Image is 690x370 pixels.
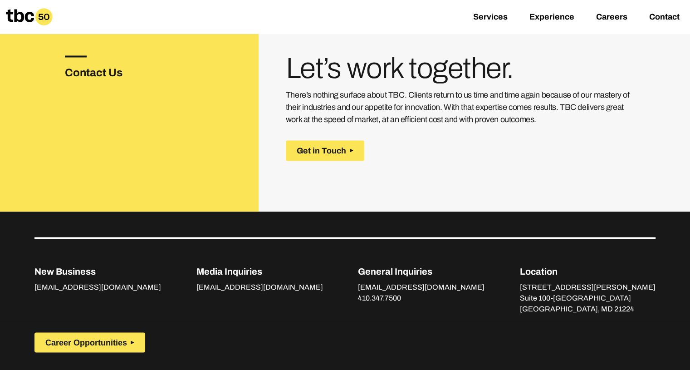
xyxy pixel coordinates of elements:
button: Career Opportunities [34,332,145,353]
span: Get in Touch [297,146,346,155]
button: Get in Touch [286,140,364,161]
a: Contact [649,12,680,23]
p: Location [520,264,656,278]
p: There’s nothing surface about TBC. Clients return to us time and time again because of our master... [286,89,636,126]
p: [GEOGRAPHIC_DATA], MD 21224 [520,303,656,314]
p: Media Inquiries [196,264,323,278]
p: Suite 100-[GEOGRAPHIC_DATA] [520,292,656,303]
p: [STREET_ADDRESS][PERSON_NAME] [520,281,656,292]
p: General Inquiries [358,264,484,278]
p: New Business [34,264,161,278]
span: Career Opportunities [45,338,127,347]
a: [EMAIL_ADDRESS][DOMAIN_NAME] [358,283,484,293]
a: Experience [529,12,574,23]
a: [EMAIL_ADDRESS][DOMAIN_NAME] [196,283,323,293]
a: [EMAIL_ADDRESS][DOMAIN_NAME] [34,283,161,293]
h3: Contact Us [65,64,152,81]
a: 410.347.7500 [358,294,401,304]
a: Services [473,12,508,23]
a: Careers [596,12,627,23]
h3: Let’s work together. [286,55,636,82]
